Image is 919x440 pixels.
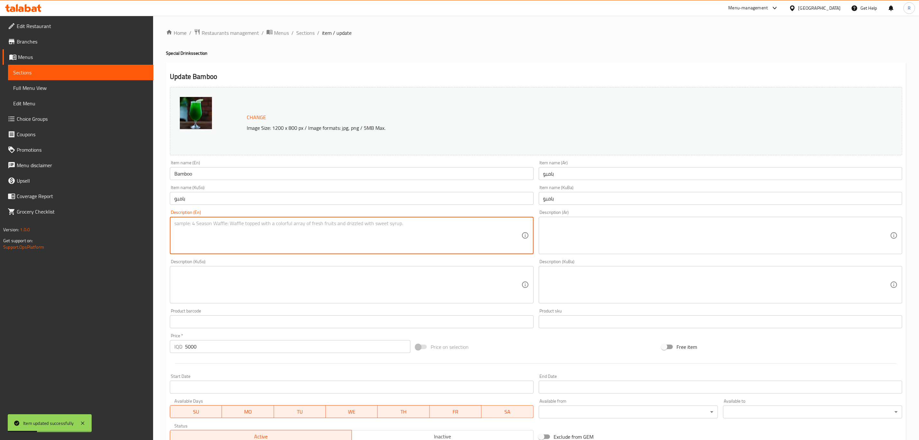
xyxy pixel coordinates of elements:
[13,100,148,107] span: Edit Menu
[17,115,148,123] span: Choice Groups
[3,111,153,127] a: Choice Groups
[8,96,153,111] a: Edit Menu
[539,167,902,180] input: Enter name Ar
[170,315,533,328] input: Please enter product barcode
[317,29,319,37] li: /
[908,5,911,12] span: R
[166,29,187,37] a: Home
[17,192,148,200] span: Coverage Report
[432,407,479,416] span: FR
[3,188,153,204] a: Coverage Report
[17,161,148,169] span: Menu disclaimer
[266,29,289,37] a: Menus
[244,124,778,132] p: Image Size: 1200 x 800 px / Image formats: jpg, png / 5MB Max.
[484,407,531,416] span: SA
[380,407,427,416] span: TH
[3,18,153,34] a: Edit Restaurant
[291,29,294,37] li: /
[174,343,182,350] p: IQD
[247,113,266,122] span: Change
[20,225,30,234] span: 1.0.0
[274,405,326,418] button: TU
[274,29,289,37] span: Menus
[17,208,148,215] span: Grocery Checklist
[170,167,533,180] input: Enter name En
[430,405,482,418] button: FR
[166,50,906,56] h4: Special Drinks section
[8,80,153,96] a: Full Menu View
[3,204,153,219] a: Grocery Checklist
[8,65,153,80] a: Sections
[170,192,533,205] input: Enter name KuSo
[13,84,148,92] span: Full Menu View
[17,38,148,45] span: Branches
[189,29,191,37] li: /
[3,225,19,234] span: Version:
[173,407,219,416] span: SU
[262,29,264,37] li: /
[378,405,429,418] button: TH
[296,29,315,37] a: Sections
[170,405,222,418] button: SU
[482,405,533,418] button: SA
[723,406,902,418] div: ​
[170,72,902,81] h2: Update Bamboo
[729,4,768,12] div: Menu-management
[3,158,153,173] a: Menu disclaimer
[225,407,271,416] span: MO
[322,29,352,37] span: item / update
[326,405,378,418] button: WE
[277,407,323,416] span: TU
[798,5,841,12] div: [GEOGRAPHIC_DATA]
[17,146,148,154] span: Promotions
[17,130,148,138] span: Coupons
[3,49,153,65] a: Menus
[18,53,148,61] span: Menus
[166,29,906,37] nav: breadcrumb
[3,127,153,142] a: Coupons
[539,192,902,205] input: Enter name KuBa
[194,29,259,37] a: Restaurants management
[431,343,469,351] span: Price on selection
[3,243,44,251] a: Support.OpsPlatform
[3,236,33,245] span: Get support on:
[180,97,212,129] img: Bamboo638912034772077650.jpg
[185,340,410,353] input: Please enter price
[202,29,259,37] span: Restaurants management
[3,34,153,49] a: Branches
[13,69,148,76] span: Sections
[222,405,274,418] button: MO
[244,111,269,124] button: Change
[677,343,697,351] span: Free item
[3,142,153,158] a: Promotions
[539,406,718,418] div: ​
[3,173,153,188] a: Upsell
[539,315,902,328] input: Please enter product sku
[328,407,375,416] span: WE
[17,177,148,185] span: Upsell
[23,420,74,427] div: Item updated successfully
[17,22,148,30] span: Edit Restaurant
